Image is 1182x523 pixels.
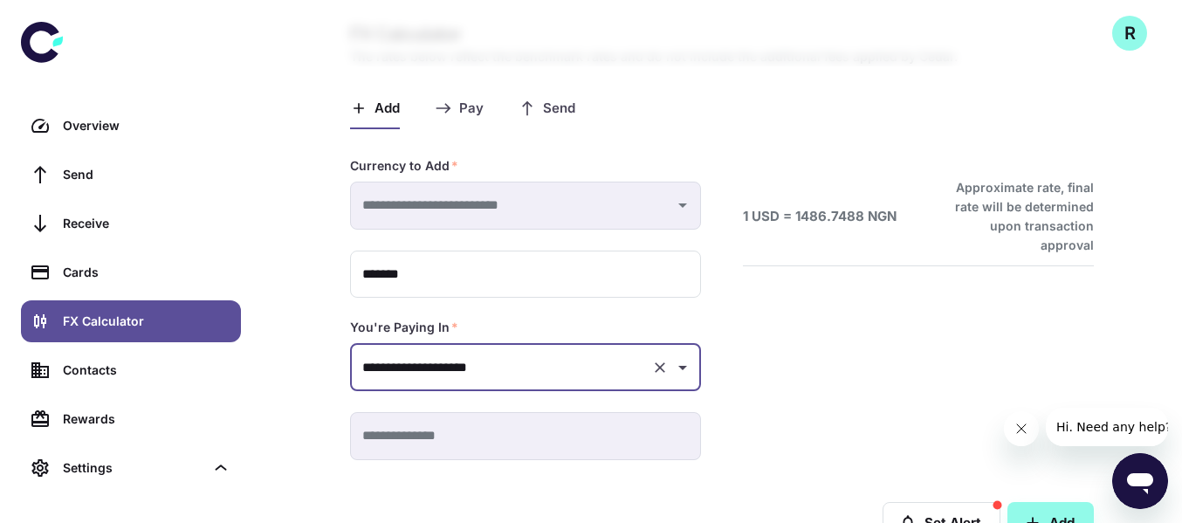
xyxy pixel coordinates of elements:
a: Send [21,154,241,196]
a: Contacts [21,349,241,391]
div: Send [63,165,230,184]
div: Rewards [63,409,230,429]
div: Settings [63,458,204,478]
div: Overview [63,116,230,135]
a: Overview [21,105,241,147]
div: FX Calculator [63,312,230,331]
span: Send [543,100,575,117]
a: FX Calculator [21,300,241,342]
span: Add [375,100,400,117]
a: Rewards [21,398,241,440]
div: Cards [63,263,230,282]
a: Receive [21,203,241,244]
button: R [1112,16,1147,51]
iframe: Button to launch messaging window [1112,453,1168,509]
h6: Approximate rate, final rate will be determined upon transaction approval [936,178,1094,255]
iframe: Message from company [1046,408,1168,446]
span: Pay [459,100,484,117]
span: Hi. Need any help? [10,12,126,26]
a: Cards [21,251,241,293]
iframe: Close message [1004,411,1039,446]
div: Settings [21,447,241,489]
h6: 1 USD = 1486.7488 NGN [743,207,897,227]
button: Clear [648,355,672,380]
button: Open [670,355,695,380]
label: You're Paying In [350,319,458,336]
div: Contacts [63,361,230,380]
label: Currency to Add [350,157,458,175]
div: Receive [63,214,230,233]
